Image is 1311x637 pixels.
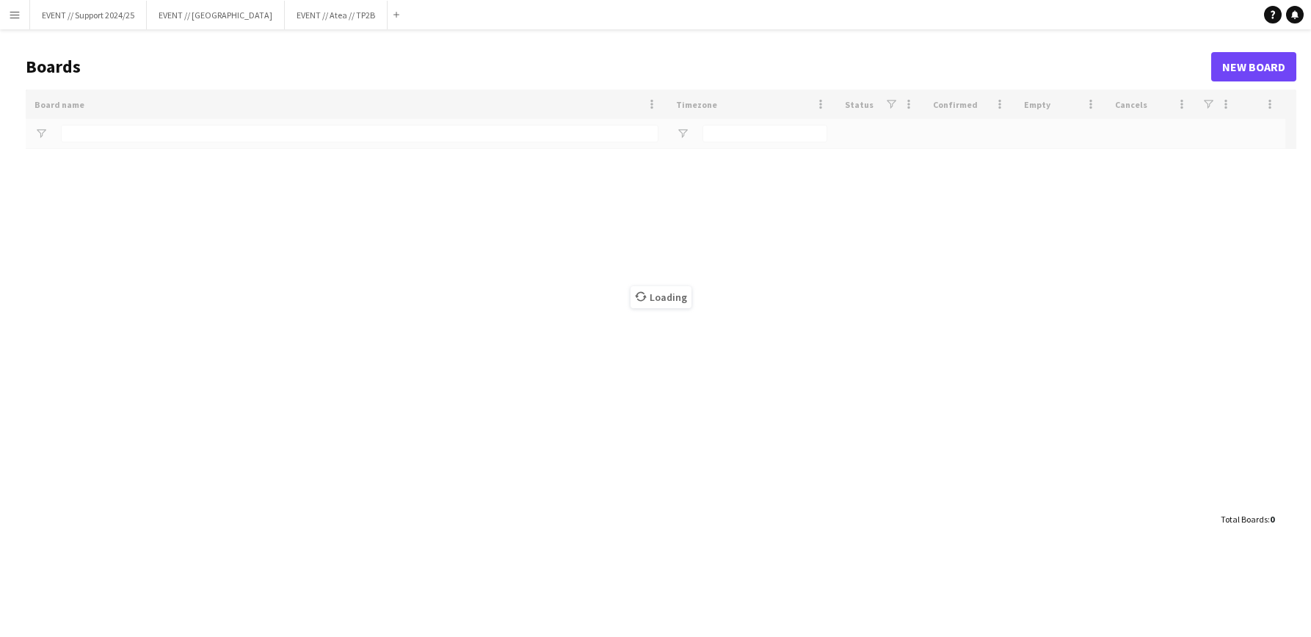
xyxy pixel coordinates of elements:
[1270,514,1274,525] span: 0
[30,1,147,29] button: EVENT // Support 2024/25
[1221,505,1274,534] div: :
[285,1,388,29] button: EVENT // Atea // TP2B
[26,56,1211,78] h1: Boards
[147,1,285,29] button: EVENT // [GEOGRAPHIC_DATA]
[631,286,691,308] span: Loading
[1211,52,1296,81] a: New Board
[1221,514,1268,525] span: Total Boards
